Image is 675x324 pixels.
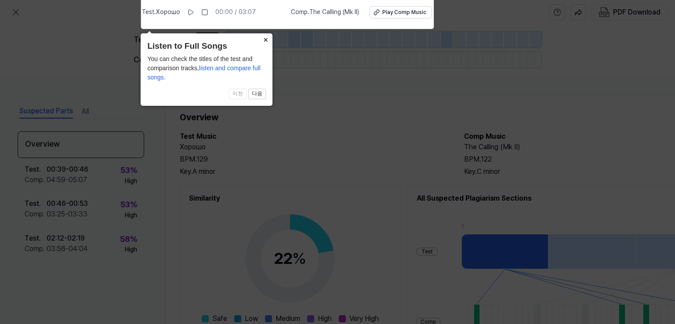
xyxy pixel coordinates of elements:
[248,89,266,99] button: 다음
[370,6,432,18] button: Play Comp Music
[147,40,266,53] header: Listen to Full Songs
[215,8,256,17] div: 00:00 / 03:07
[147,54,266,82] div: You can check the titles of the test and comparison tracks,
[382,9,426,16] div: Play Comp Music
[258,33,272,46] button: Close
[147,65,261,81] span: listen and compare full songs.
[291,8,359,17] span: Comp . The Calling (Mk II)
[142,8,180,17] span: Test . Хорошо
